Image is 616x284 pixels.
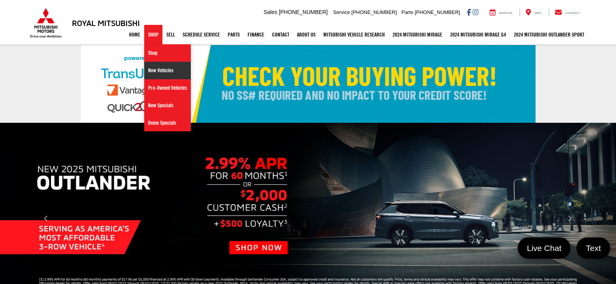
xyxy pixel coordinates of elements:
a: 2024 Mitsubishi Outlander SPORT [510,25,588,44]
span: Sales [264,9,277,15]
a: Service [484,9,518,16]
a: About Us [293,25,319,44]
a: Live Chat [518,237,571,259]
span: Service [333,9,350,15]
span: Contact [565,11,580,15]
a: Schedule Service: Opens in a new tab [179,25,224,44]
a: Facebook: Click to visit our Facebook page [467,9,471,15]
span: [PHONE_NUMBER] [279,9,328,15]
a: Shop [144,44,191,62]
a: New Specials [144,97,191,114]
a: Instagram: Click to visit our Instagram page [473,9,478,15]
a: Sell [162,25,179,44]
span: [PHONE_NUMBER] [351,9,397,15]
img: Mitsubishi [28,8,63,38]
span: Text [582,243,605,253]
a: Map [520,9,547,16]
a: Pre-Owned Vehicles [144,79,191,97]
a: Parts: Opens in a new tab [224,25,244,44]
a: Demo Specials [144,114,191,131]
a: Finance [244,25,268,44]
a: New Vehicles [144,62,191,79]
span: Map [534,11,541,15]
span: [PHONE_NUMBER] [415,9,460,15]
span: Parts [401,9,413,15]
a: Contact [268,25,293,44]
img: Check Your Buying Power [81,45,536,123]
span: Service [499,11,513,15]
a: 2024 Mitsubishi Mirage [389,25,446,44]
a: Shop [144,25,162,44]
h3: Royal Mitsubishi [72,19,140,27]
a: Contact [549,9,586,16]
span: Live Chat [523,243,565,253]
a: Mitsubishi Vehicle Research [319,25,389,44]
a: 2024 Mitsubishi Mirage G4 [446,25,510,44]
a: Text [576,237,610,259]
a: Home [125,25,144,44]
